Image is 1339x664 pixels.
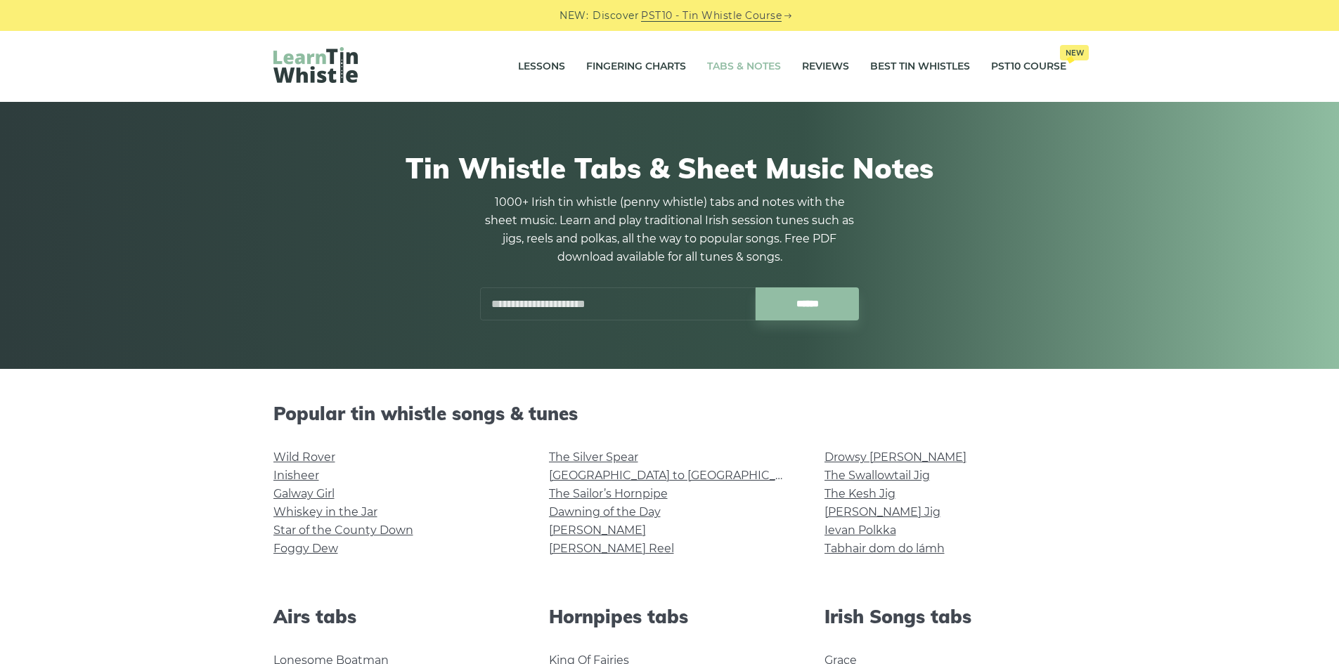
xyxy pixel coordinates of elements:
a: The Sailor’s Hornpipe [549,487,668,500]
a: The Silver Spear [549,450,638,464]
a: Best Tin Whistles [870,49,970,84]
a: Galway Girl [273,487,335,500]
h2: Irish Songs tabs [824,606,1066,627]
a: Star of the County Down [273,523,413,537]
h2: Hornpipes tabs [549,606,791,627]
a: Dawning of the Day [549,505,661,519]
a: The Swallowtail Jig [824,469,930,482]
a: [PERSON_NAME] Jig [824,505,940,519]
a: [GEOGRAPHIC_DATA] to [GEOGRAPHIC_DATA] [549,469,808,482]
span: New [1060,45,1089,60]
a: Reviews [802,49,849,84]
a: Tabs & Notes [707,49,781,84]
a: [PERSON_NAME] Reel [549,542,674,555]
h2: Popular tin whistle songs & tunes [273,403,1066,424]
a: Whiskey in the Jar [273,505,377,519]
a: [PERSON_NAME] [549,523,646,537]
img: LearnTinWhistle.com [273,47,358,83]
a: Inisheer [273,469,319,482]
a: Tabhair dom do lámh [824,542,945,555]
a: The Kesh Jig [824,487,895,500]
h1: Tin Whistle Tabs & Sheet Music Notes [273,151,1066,185]
a: Fingering Charts [586,49,686,84]
a: Foggy Dew [273,542,338,555]
h2: Airs tabs [273,606,515,627]
a: PST10 CourseNew [991,49,1066,84]
a: Wild Rover [273,450,335,464]
a: Lessons [518,49,565,84]
a: Ievan Polkka [824,523,896,537]
p: 1000+ Irish tin whistle (penny whistle) tabs and notes with the sheet music. Learn and play tradi... [480,193,860,266]
a: Drowsy [PERSON_NAME] [824,450,966,464]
